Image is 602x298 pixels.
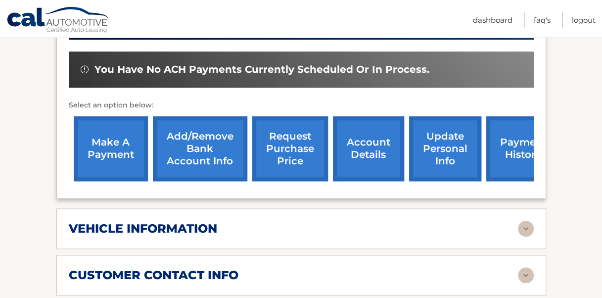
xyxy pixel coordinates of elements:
h2: vehicle information [69,221,217,236]
a: account details [333,116,404,181]
img: alert-white.svg [81,65,89,73]
a: payment history [486,116,560,181]
img: accordion-rest.svg [518,267,534,283]
a: Cal Automotive [6,6,110,35]
a: Logout [572,12,596,28]
a: FAQ's [534,12,551,28]
span: You have no ACH payments currently scheduled or in process. [94,63,429,76]
a: Add/Remove bank account info [153,116,247,181]
a: update personal info [409,116,481,181]
h2: customer contact info [69,268,238,283]
p: Select an option below: [69,99,534,111]
a: make a payment [74,116,148,181]
img: accordion-rest.svg [518,221,534,237]
a: Dashboard [473,12,512,28]
a: request purchase price [252,116,328,181]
